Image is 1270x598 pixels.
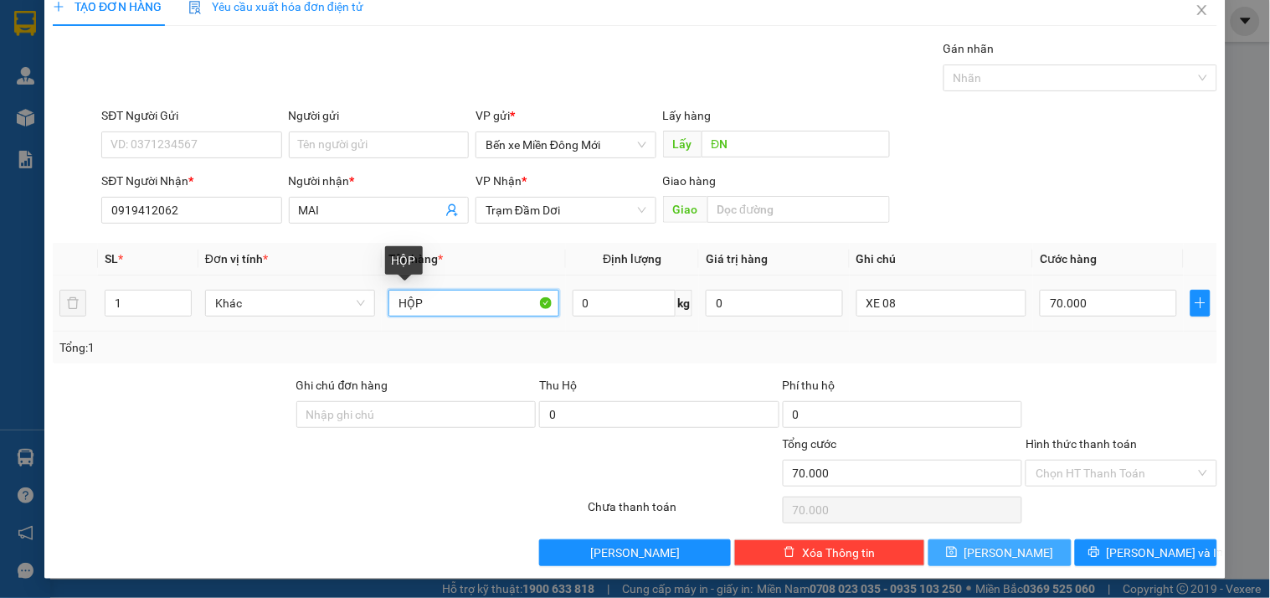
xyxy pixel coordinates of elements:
span: SL [105,252,118,265]
label: Hình thức thanh toán [1026,437,1137,451]
span: kg [676,290,692,317]
div: Người gửi [289,106,469,125]
button: deleteXóa Thông tin [734,539,925,566]
button: delete [59,290,86,317]
span: [PERSON_NAME] [964,544,1054,562]
div: Chưa thanh toán [586,497,780,527]
span: close [1195,3,1209,17]
span: Lấy [663,131,702,157]
button: save[PERSON_NAME] [928,539,1071,566]
span: printer [1088,546,1100,559]
span: Cước hàng [1040,252,1097,265]
th: Ghi chú [850,243,1033,276]
span: VP Nhận [476,174,522,188]
span: user-add [445,204,459,217]
span: plus [53,1,64,13]
span: Xóa Thông tin [802,544,875,562]
span: Bến xe Miền Đông Mới [486,132,645,157]
div: VP gửi [476,106,656,125]
input: VD: Bàn, Ghế [388,290,558,317]
span: save [946,546,958,559]
span: [PERSON_NAME] [590,544,680,562]
input: Dọc đường [702,131,890,157]
span: Định lượng [603,252,661,265]
div: Phí thu hộ [783,376,1023,401]
input: Ghi Chú [856,290,1026,317]
img: icon [188,1,202,14]
span: Lấy hàng [663,109,712,122]
label: Gán nhãn [944,42,995,55]
div: Tổng: 1 [59,338,491,357]
button: [PERSON_NAME] [539,539,730,566]
span: Tổng cước [783,437,837,451]
span: Giao hàng [663,174,717,188]
span: delete [784,546,795,559]
button: plus [1190,290,1211,317]
label: Ghi chú đơn hàng [296,379,388,392]
div: Người nhận [289,172,469,190]
span: Đơn vị tính [205,252,268,265]
div: HỘP [385,246,423,275]
input: 0 [706,290,843,317]
div: SĐT Người Nhận [101,172,281,190]
input: Ghi chú đơn hàng [296,401,537,428]
button: printer[PERSON_NAME] và In [1075,539,1217,566]
span: plus [1191,296,1210,310]
span: Trạm Đầm Dơi [486,198,645,223]
span: Giá trị hàng [706,252,768,265]
input: Dọc đường [707,196,890,223]
span: Giao [663,196,707,223]
span: Thu Hộ [539,379,577,392]
span: Khác [215,291,365,316]
span: [PERSON_NAME] và In [1107,544,1224,562]
div: SĐT Người Gửi [101,106,281,125]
